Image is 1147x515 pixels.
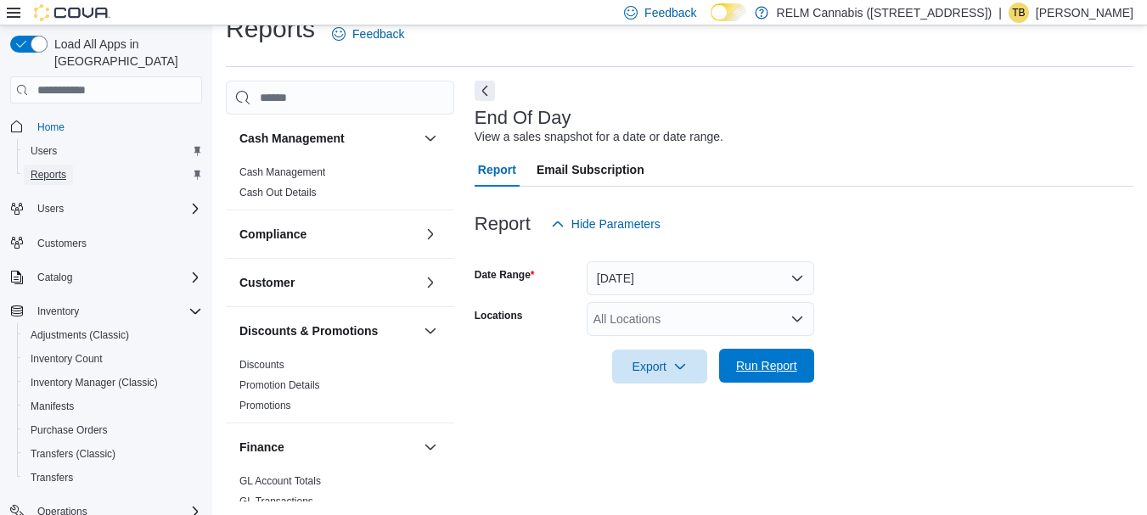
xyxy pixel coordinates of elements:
button: Users [3,197,209,221]
button: Users [17,139,209,163]
a: Purchase Orders [24,420,115,440]
h3: End Of Day [475,108,571,128]
span: TB [1012,3,1025,23]
a: Home [31,117,71,137]
a: Transfers [24,467,80,488]
button: Export [612,350,707,383]
p: | [998,3,1002,23]
button: Hide Parameters [544,207,667,241]
h3: Discounts & Promotions [239,322,378,339]
h3: Report [475,214,531,234]
div: Tyler Beckett [1009,3,1029,23]
span: Catalog [37,271,72,284]
span: Reports [24,165,202,185]
a: Inventory Manager (Classic) [24,372,165,393]
span: Purchase Orders [24,420,202,440]
span: Users [31,199,202,219]
span: Home [31,115,202,137]
button: Finance [420,437,441,457]
a: Users [24,141,64,161]
button: Users [31,199,70,219]
button: Finance [239,439,417,456]
a: Cash Management [239,166,325,178]
button: Customers [3,231,209,255]
button: [DATE] [587,261,814,295]
button: Inventory [3,299,209,323]
span: Load All Apps in [GEOGRAPHIC_DATA] [48,36,202,70]
span: Transfers [31,471,73,484]
span: Adjustments (Classic) [31,328,129,342]
span: Transfers (Classic) [31,447,115,461]
input: Dark Mode [711,3,746,21]
span: Email Subscription [537,153,644,187]
span: Manifests [31,400,74,413]
button: Transfers (Classic) [17,442,209,466]
a: Promotions [239,400,291,411]
span: GL Account Totals [239,474,321,488]
h3: Customer [239,274,295,291]
span: Users [31,144,57,158]
span: Cash Management [239,165,325,179]
span: Export [622,350,697,383]
div: Cash Management [226,162,454,210]
span: Discounts [239,358,284,372]
button: Discounts & Promotions [239,322,417,339]
span: Purchase Orders [31,423,108,437]
button: Cash Management [239,130,417,147]
a: Discounts [239,359,284,371]
a: Promotion Details [239,379,320,391]
span: Reports [31,168,66,182]
span: Catalog [31,267,202,288]
button: Compliance [239,226,417,243]
span: Inventory Manager (Classic) [31,376,158,389]
span: Feedback [644,4,696,21]
h3: Compliance [239,226,306,243]
span: Inventory [37,305,79,318]
button: Compliance [420,224,441,244]
button: Inventory [31,301,86,322]
button: Inventory Count [17,347,209,371]
span: Manifests [24,396,202,417]
h3: Finance [239,439,284,456]
a: Adjustments (Classic) [24,325,136,345]
span: Promotion Details [239,378,320,392]
a: Reports [24,165,73,185]
button: Transfers [17,466,209,490]
a: Inventory Count [24,349,110,369]
span: Adjustments (Classic) [24,325,202,345]
button: Open list of options [790,312,804,326]
span: Hide Parameters [571,216,661,232]
label: Locations [475,309,523,322]
a: GL Transactions [239,495,313,507]
span: Transfers [24,467,202,488]
button: Manifests [17,395,209,418]
button: Reports [17,163,209,187]
a: Manifests [24,396,81,417]
button: Catalog [3,266,209,289]
button: Run Report [719,349,814,383]
span: Customers [37,237,87,250]
a: Transfers (Classic) [24,444,122,464]
button: Customer [420,272,441,293]
span: Inventory [31,301,202,322]
button: Customer [239,274,417,291]
button: Next [475,81,495,101]
span: Inventory Manager (Classic) [24,372,202,393]
span: Run Report [736,357,797,374]
span: Inventory Count [24,349,202,369]
a: Feedback [325,17,411,51]
span: Home [37,120,65,134]
span: GL Transactions [239,495,313,508]
h3: Cash Management [239,130,345,147]
h1: Reports [226,12,315,46]
span: Users [24,141,202,161]
img: Cova [34,4,110,21]
a: Cash Out Details [239,187,317,199]
span: Users [37,202,64,216]
span: Promotions [239,399,291,412]
a: GL Account Totals [239,475,321,487]
label: Date Range [475,268,535,282]
div: Discounts & Promotions [226,355,454,423]
p: RELM Cannabis ([STREET_ADDRESS]) [777,3,992,23]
